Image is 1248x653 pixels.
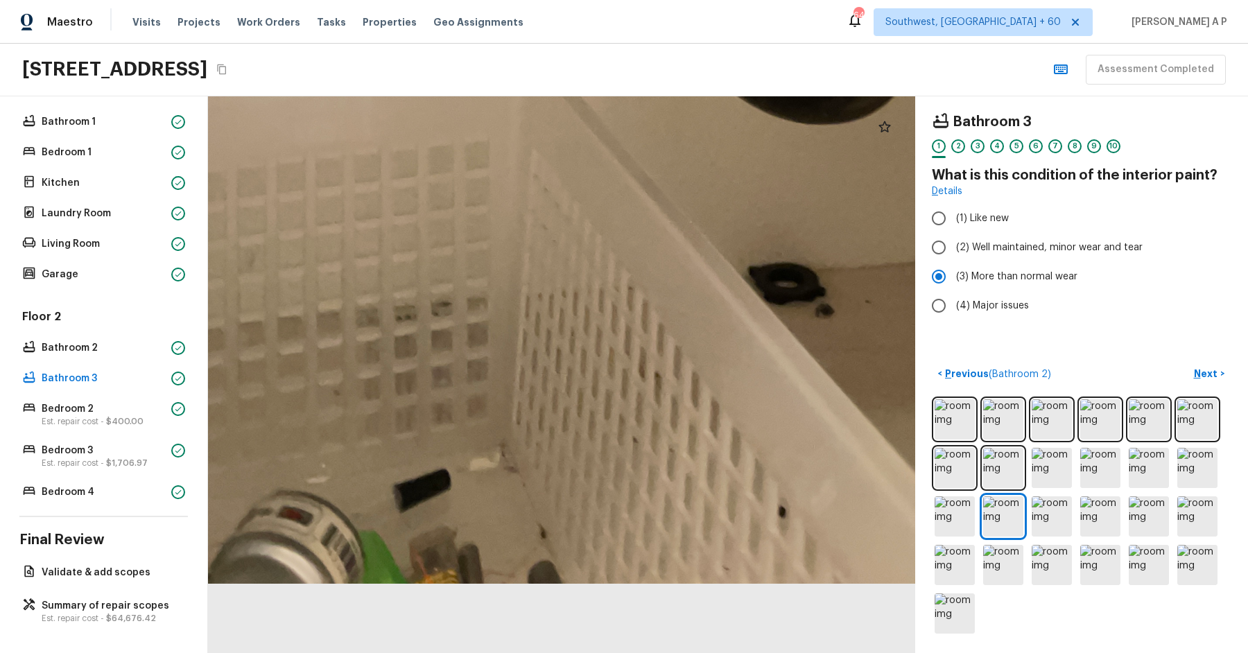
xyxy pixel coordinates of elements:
img: room img [1080,545,1120,585]
img: room img [1032,496,1072,537]
img: room img [1129,545,1169,585]
p: Living Room [42,237,166,251]
img: room img [1032,448,1072,488]
img: room img [1080,399,1120,439]
span: ( Bathroom 2 ) [989,369,1051,379]
p: Previous [942,367,1051,381]
span: Projects [177,15,220,29]
img: room img [983,545,1023,585]
p: Bedroom 4 [42,485,166,499]
p: Est. repair cost - [42,458,166,469]
span: (3) More than normal wear [956,270,1077,284]
span: $64,676.42 [106,614,156,622]
span: Visits [132,15,161,29]
p: Validate & add scopes [42,566,180,580]
img: room img [935,593,975,634]
img: room img [1080,496,1120,537]
img: room img [1129,496,1169,537]
span: $400.00 [106,417,144,426]
a: Details [932,184,962,198]
span: Tasks [317,17,346,27]
span: Maestro [47,15,93,29]
img: room img [1129,399,1169,439]
span: (2) Well maintained, minor wear and tear [956,241,1143,254]
div: 1 [932,139,946,153]
div: 7 [1048,139,1062,153]
button: <Previous(Bathroom 2) [932,363,1057,385]
p: Bathroom 1 [42,115,166,129]
span: (1) Like new [956,211,1009,225]
h4: Final Review [19,531,188,549]
h5: Floor 2 [19,309,188,327]
h2: [STREET_ADDRESS] [22,57,207,82]
p: Bathroom 2 [42,341,166,355]
p: Laundry Room [42,207,166,220]
span: (4) Major issues [956,299,1029,313]
img: room img [935,496,975,537]
p: Bathroom 3 [42,372,166,385]
div: 6 [1029,139,1043,153]
img: room img [935,545,975,585]
div: 4 [990,139,1004,153]
span: Southwest, [GEOGRAPHIC_DATA] + 60 [885,15,1061,29]
img: room img [1177,448,1217,488]
p: Kitchen [42,176,166,190]
div: 3 [971,139,985,153]
p: Summary of repair scopes [42,599,180,613]
img: room img [1177,545,1217,585]
div: 9 [1087,139,1101,153]
p: Est. repair cost - [42,613,180,624]
img: room img [935,399,975,439]
div: 10 [1107,139,1120,153]
img: room img [935,448,975,488]
p: Next [1194,367,1220,381]
img: room img [983,399,1023,439]
div: 643 [853,8,863,22]
button: Next> [1187,363,1231,385]
button: Copy Address [213,60,231,78]
img: room img [1129,448,1169,488]
img: room img [1177,399,1217,439]
p: Bedroom 3 [42,444,166,458]
span: Geo Assignments [433,15,523,29]
span: $1,706.97 [106,459,148,467]
h4: What is this condition of the interior paint? [932,166,1231,184]
h4: Bathroom 3 [953,113,1032,131]
div: 5 [1009,139,1023,153]
p: Bedroom 2 [42,402,166,416]
img: room img [1032,545,1072,585]
span: [PERSON_NAME] A P [1126,15,1227,29]
span: Properties [363,15,417,29]
p: Garage [42,268,166,281]
img: room img [1177,496,1217,537]
div: 8 [1068,139,1082,153]
img: room img [1080,448,1120,488]
p: Est. repair cost - [42,416,166,427]
span: Work Orders [237,15,300,29]
img: room img [1032,399,1072,439]
img: room img [983,496,1023,537]
div: 2 [951,139,965,153]
img: room img [983,448,1023,488]
p: Bedroom 1 [42,146,166,159]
